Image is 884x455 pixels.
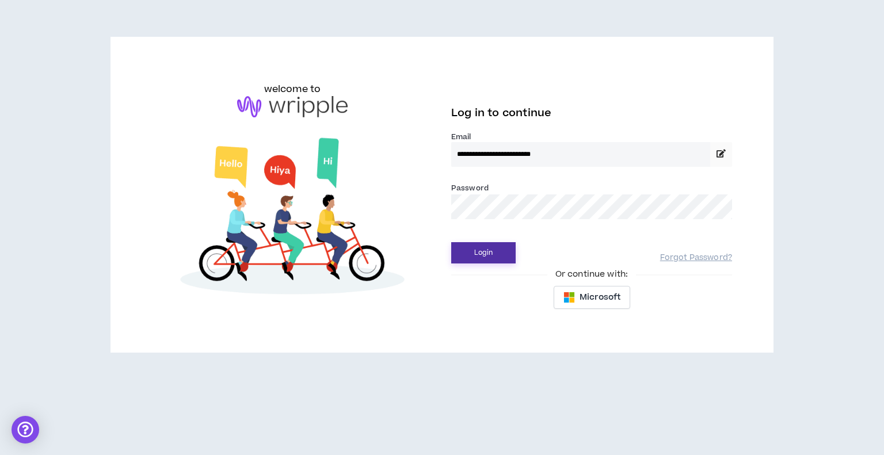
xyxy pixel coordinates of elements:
[152,129,433,307] img: Welcome to Wripple
[237,96,348,118] img: logo-brand.png
[12,416,39,443] div: Open Intercom Messenger
[264,82,321,96] h6: welcome to
[451,183,489,193] label: Password
[451,132,732,142] label: Email
[580,291,620,304] span: Microsoft
[660,253,732,263] a: Forgot Password?
[554,286,630,309] button: Microsoft
[451,106,551,120] span: Log in to continue
[547,268,636,281] span: Or continue with:
[451,242,516,263] button: Login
